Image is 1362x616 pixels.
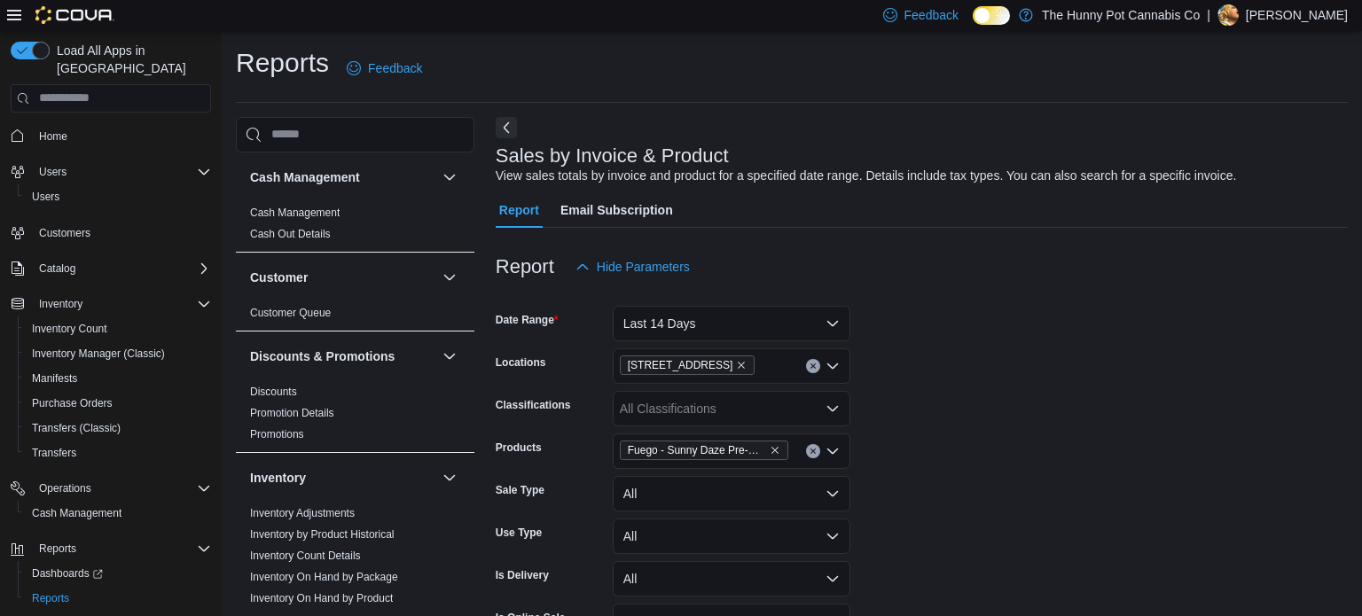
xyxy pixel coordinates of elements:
a: Inventory Manager (Classic) [25,343,172,364]
button: Customers [4,220,218,246]
a: Inventory Count Details [250,550,361,562]
span: Inventory Adjustments [250,506,355,520]
button: Hide Parameters [568,249,697,285]
button: Remove 206 Bank Street from selection in this group [736,360,747,370]
h3: Customer [250,269,308,286]
button: Home [4,123,218,149]
button: All [613,519,850,554]
span: Promotion Details [250,406,334,420]
button: Cash Management [439,167,460,188]
span: Customer Queue [250,306,331,320]
label: Use Type [496,526,542,540]
span: Transfers (Classic) [25,417,211,439]
input: Dark Mode [973,6,1010,25]
button: Transfers [18,441,218,465]
span: Users [25,186,211,207]
label: Products [496,441,542,455]
div: Ryan Noble [1217,4,1239,26]
label: Classifications [496,398,571,412]
button: Inventory Count [18,316,218,341]
span: Inventory Count [25,318,211,339]
span: Report [499,192,539,228]
span: Purchase Orders [25,393,211,414]
button: Transfers (Classic) [18,416,218,441]
button: Manifests [18,366,218,391]
span: Operations [39,481,91,495]
a: Dashboards [25,563,110,584]
span: Feedback [368,59,422,77]
button: Cash Management [250,168,435,186]
button: Next [496,117,517,138]
button: Inventory [250,469,435,487]
button: Open list of options [826,444,840,458]
a: Inventory Count [25,318,114,339]
a: Inventory On Hand by Package [250,571,398,583]
button: Last 14 Days [613,306,850,341]
span: Fuego - Sunny Daze Pre-Roll - 1x1g [628,441,766,459]
a: Cash Management [25,503,129,524]
span: Transfers [32,446,76,460]
a: Transfers (Classic) [25,417,128,439]
span: Promotions [250,427,304,441]
span: Feedback [904,6,959,24]
button: Inventory [4,292,218,316]
button: Cash Management [18,501,218,526]
span: Hide Parameters [597,258,690,276]
button: Users [4,160,218,184]
a: Manifests [25,368,84,389]
button: Reports [4,536,218,561]
span: [STREET_ADDRESS] [628,356,733,374]
span: Reports [39,542,76,556]
span: Dashboards [32,566,103,581]
span: Inventory [39,297,82,311]
button: Inventory Manager (Classic) [18,341,218,366]
span: 206 Bank Street [620,355,755,375]
a: Cash Management [250,207,340,219]
span: Manifests [32,371,77,386]
span: Cash Management [32,506,121,520]
button: Operations [32,478,98,499]
img: Cova [35,6,114,24]
label: Sale Type [496,483,544,497]
span: Transfers [25,442,211,464]
button: Customer [439,267,460,288]
h3: Sales by Invoice & Product [496,145,729,167]
p: [PERSON_NAME] [1246,4,1348,26]
span: Reports [32,591,69,605]
span: Inventory On Hand by Package [250,570,398,584]
span: Transfers (Classic) [32,421,121,435]
button: Discounts & Promotions [439,346,460,367]
button: Remove Fuego - Sunny Daze Pre-Roll - 1x1g from selection in this group [770,445,780,456]
h3: Report [496,256,554,277]
span: Operations [32,478,211,499]
a: Cash Out Details [250,228,331,240]
span: Purchase Orders [32,396,113,410]
button: Reports [32,538,83,559]
button: All [613,561,850,597]
span: Manifests [25,368,211,389]
span: Fuego - Sunny Daze Pre-Roll - 1x1g [620,441,788,460]
button: Purchase Orders [18,391,218,416]
span: Cash Management [25,503,211,524]
button: Users [32,161,74,183]
span: Inventory Count Details [250,549,361,563]
a: Promotions [250,428,304,441]
label: Date Range [496,313,559,327]
span: Users [39,165,67,179]
span: Users [32,161,211,183]
button: Reports [18,586,218,611]
a: Inventory On Hand by Product [250,592,393,604]
h1: Reports [236,45,329,81]
span: Inventory [32,293,211,315]
button: Clear input [806,359,820,373]
span: Cash Management [250,206,340,220]
button: Discounts & Promotions [250,347,435,365]
button: Catalog [4,256,218,281]
span: Home [32,125,211,147]
span: Customers [39,226,90,240]
span: Customers [32,222,211,244]
button: All [613,476,850,511]
a: Home [32,126,74,147]
a: Dashboards [18,561,218,586]
button: Inventory [32,293,90,315]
